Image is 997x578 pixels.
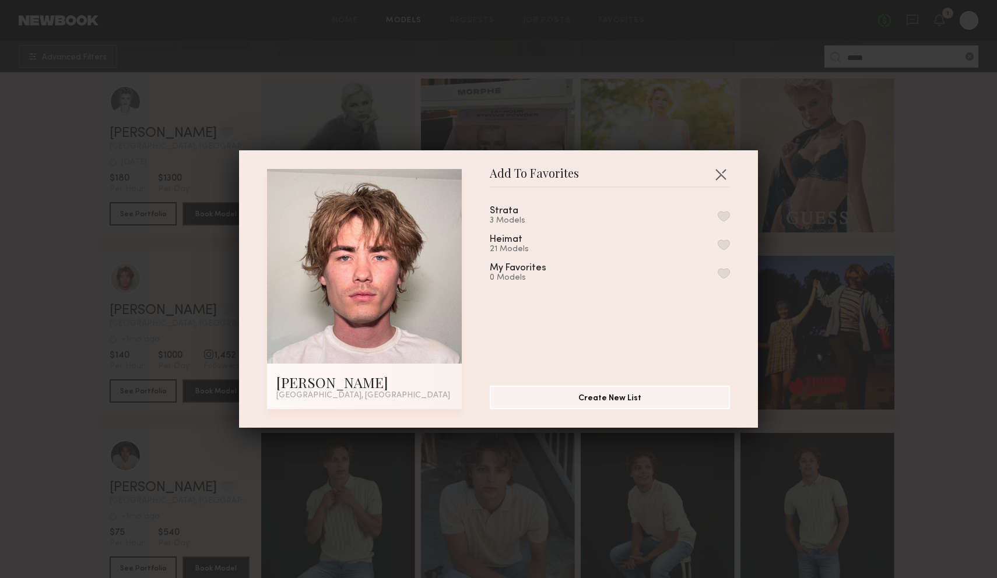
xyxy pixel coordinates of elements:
[490,263,546,273] div: My Favorites
[276,392,452,400] div: [GEOGRAPHIC_DATA], [GEOGRAPHIC_DATA]
[490,169,579,186] span: Add To Favorites
[490,216,546,225] div: 3 Models
[490,386,730,409] button: Create New List
[490,235,522,245] div: Heimat
[276,373,452,392] div: [PERSON_NAME]
[490,273,574,283] div: 0 Models
[490,206,518,216] div: Strata
[711,165,730,184] button: Close
[490,245,550,254] div: 21 Models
